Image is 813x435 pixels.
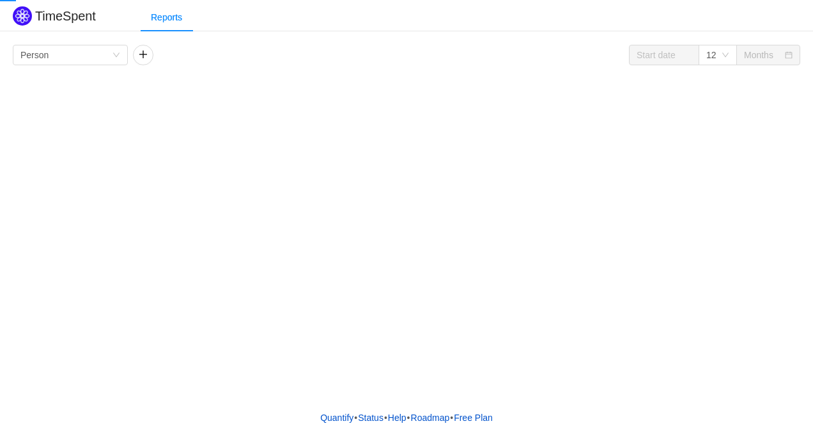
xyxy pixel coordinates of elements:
[450,413,453,423] span: •
[744,45,773,65] div: Months
[706,45,716,65] div: 12
[141,3,192,32] div: Reports
[320,408,354,427] a: Quantify
[354,413,357,423] span: •
[407,413,410,423] span: •
[384,413,387,423] span: •
[453,408,493,427] button: Free Plan
[357,408,384,427] a: Status
[20,45,49,65] div: Person
[410,408,451,427] a: Roadmap
[722,51,729,60] i: icon: down
[387,408,407,427] a: Help
[35,9,96,23] h2: TimeSpent
[629,45,699,65] input: Start date
[112,51,120,60] i: icon: down
[133,45,153,65] button: icon: plus
[785,51,793,60] i: icon: calendar
[13,6,32,26] img: Quantify logo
